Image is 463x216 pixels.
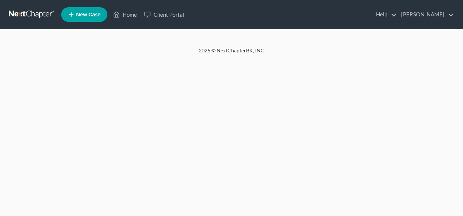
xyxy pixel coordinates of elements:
a: Home [110,8,141,21]
new-legal-case-button: New Case [61,7,107,22]
a: Help [372,8,397,21]
a: [PERSON_NAME] [397,8,454,21]
div: 2025 © NextChapterBK, INC [24,47,439,60]
a: Client Portal [141,8,188,21]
